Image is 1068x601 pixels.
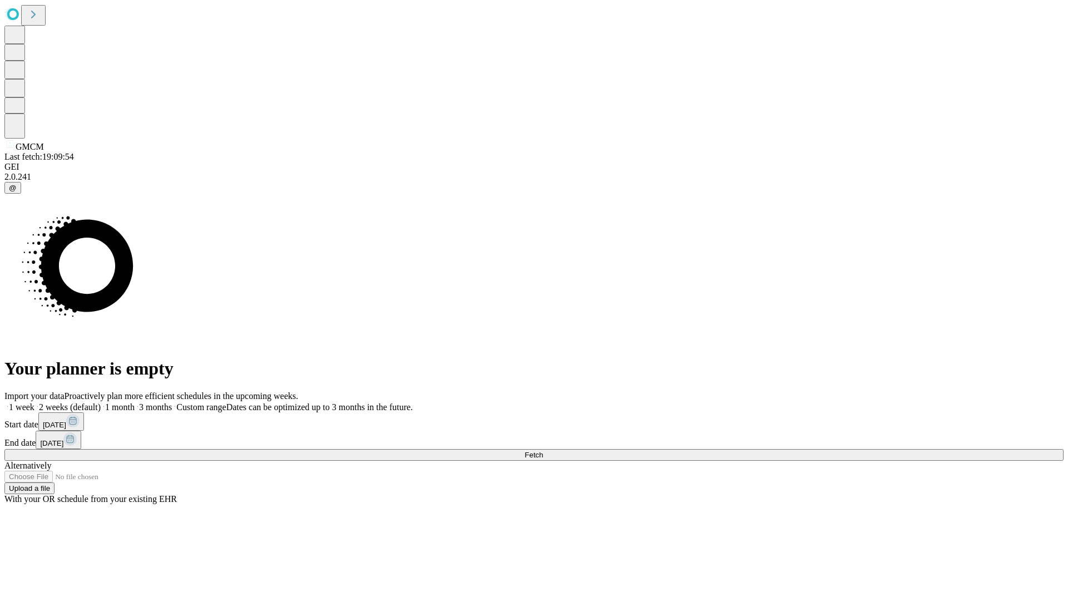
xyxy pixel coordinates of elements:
[38,412,84,431] button: [DATE]
[226,402,413,412] span: Dates can be optimized up to 3 months in the future.
[4,391,65,401] span: Import your data
[4,482,55,494] button: Upload a file
[9,402,34,412] span: 1 week
[4,358,1064,379] h1: Your planner is empty
[4,162,1064,172] div: GEI
[36,431,81,449] button: [DATE]
[4,431,1064,449] div: End date
[4,172,1064,182] div: 2.0.241
[40,439,63,447] span: [DATE]
[176,402,226,412] span: Custom range
[39,402,101,412] span: 2 weeks (default)
[4,182,21,194] button: @
[139,402,172,412] span: 3 months
[4,412,1064,431] div: Start date
[9,184,17,192] span: @
[16,142,44,151] span: GMCM
[4,494,177,504] span: With your OR schedule from your existing EHR
[43,421,66,429] span: [DATE]
[4,461,51,470] span: Alternatively
[4,152,74,161] span: Last fetch: 19:09:54
[525,451,543,459] span: Fetch
[4,449,1064,461] button: Fetch
[105,402,135,412] span: 1 month
[65,391,298,401] span: Proactively plan more efficient schedules in the upcoming weeks.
